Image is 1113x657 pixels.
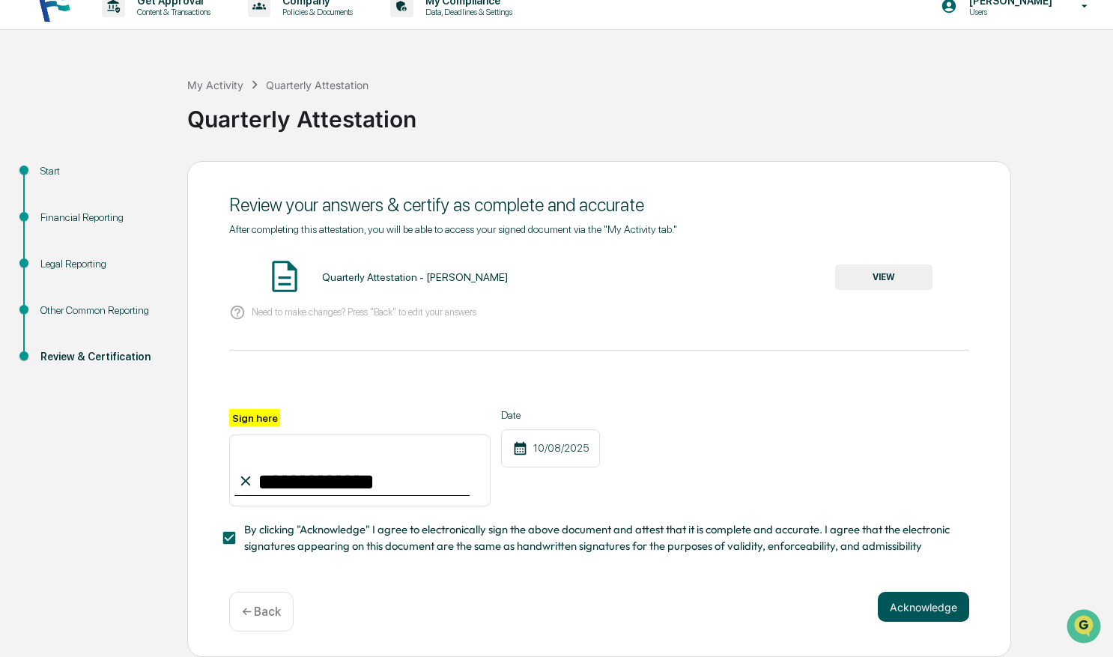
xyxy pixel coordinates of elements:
p: Policies & Documents [270,7,360,17]
p: Content & Transactions [125,7,218,17]
div: 🔎 [15,218,27,230]
label: Sign here [229,409,280,426]
div: Other Common Reporting [40,303,163,318]
iframe: Open customer support [1065,608,1106,648]
div: 10/08/2025 [501,429,600,467]
a: 🗄️Attestations [103,182,192,209]
p: Need to make changes? Press "Back" to edit your answers [252,306,476,318]
div: Review & Certification [40,349,163,365]
label: Date [501,409,600,421]
span: By clicking "Acknowledge" I agree to electronically sign the above document and attest that it is... [244,521,957,555]
span: Data Lookup [30,217,94,231]
div: Start [40,163,163,179]
a: Powered byPylon [106,252,181,264]
button: VIEW [835,264,932,290]
div: Quarterly Attestation - [PERSON_NAME] [322,271,508,283]
a: 🔎Data Lookup [9,211,100,237]
span: After completing this attestation, you will be able to access your signed document via the "My Ac... [229,223,677,235]
span: Pylon [149,253,181,264]
div: 🖐️ [15,190,27,202]
div: Quarterly Attestation [266,79,369,91]
p: Data, Deadlines & Settings [413,7,520,17]
p: How can we help? [15,31,273,55]
div: Quarterly Attestation [187,94,1106,133]
div: We're available if you need us! [51,129,189,141]
button: Acknowledge [878,592,969,622]
span: Preclearance [30,188,97,203]
div: My Activity [187,79,243,91]
p: Users [957,7,1060,17]
span: Attestations [124,188,186,203]
div: 🗄️ [109,190,121,202]
p: ← Back [242,605,281,619]
a: 🖐️Preclearance [9,182,103,209]
div: Legal Reporting [40,256,163,272]
button: Start new chat [255,118,273,136]
img: Document Icon [266,258,303,295]
img: 1746055101610-c473b297-6a78-478c-a979-82029cc54cd1 [15,114,42,141]
div: Review your answers & certify as complete and accurate [229,194,969,216]
div: Financial Reporting [40,210,163,225]
div: Start new chat [51,114,246,129]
